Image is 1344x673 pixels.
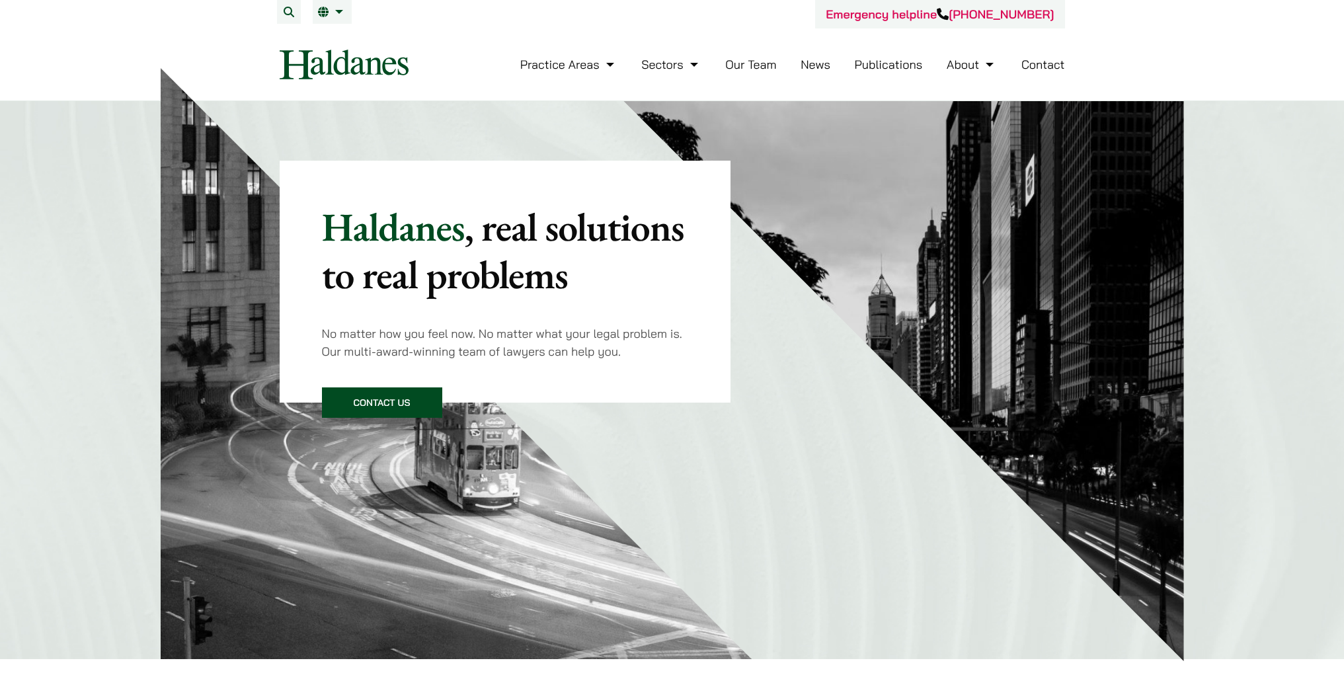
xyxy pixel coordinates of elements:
a: Contact [1021,57,1065,72]
p: Haldanes [322,203,689,298]
a: Contact Us [322,387,442,418]
a: News [801,57,830,72]
a: EN [318,7,346,17]
a: Our Team [725,57,776,72]
p: No matter how you feel now. No matter what your legal problem is. Our multi-award-winning team of... [322,325,689,360]
a: Sectors [641,57,701,72]
a: Practice Areas [520,57,617,72]
a: Publications [855,57,923,72]
a: Emergency helpline[PHONE_NUMBER] [826,7,1054,22]
mark: , real solutions to real problems [322,201,684,300]
img: Logo of Haldanes [280,50,409,79]
a: About [947,57,997,72]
